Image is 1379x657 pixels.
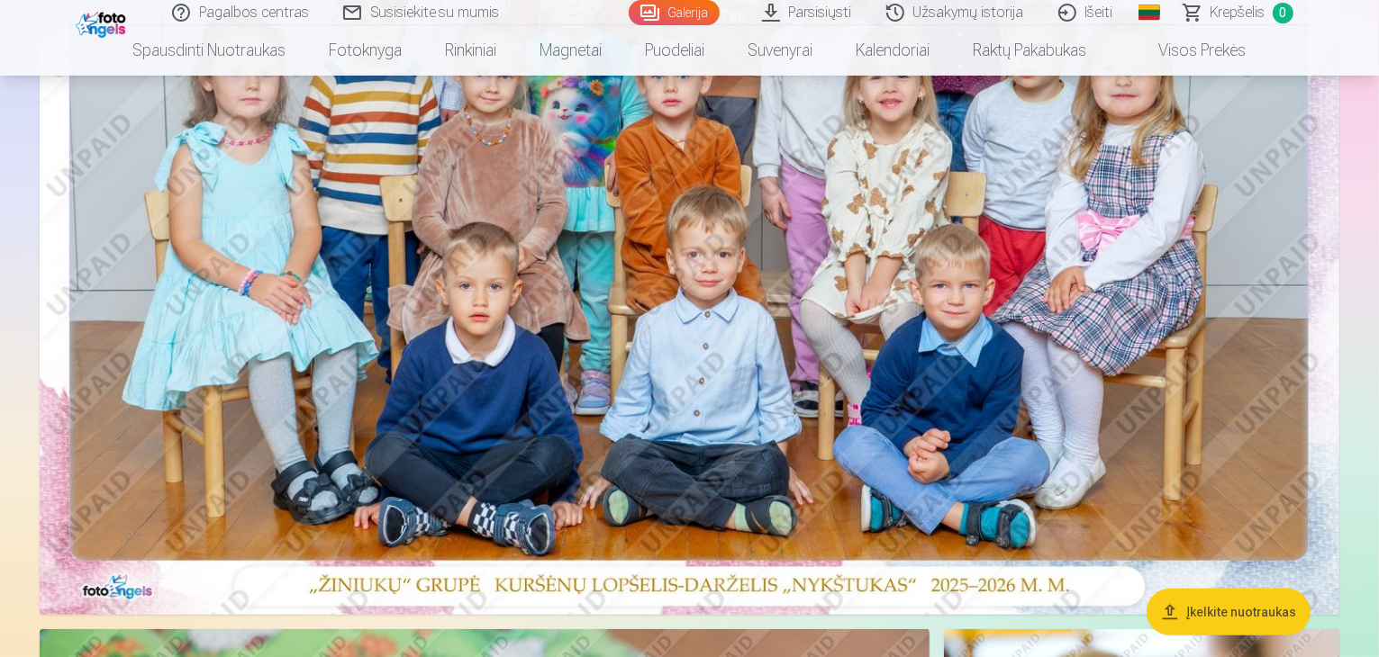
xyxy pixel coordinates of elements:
[1273,3,1293,23] span: 0
[727,25,835,76] a: Suvenyrai
[1109,25,1268,76] a: Visos prekės
[624,25,727,76] a: Puodeliai
[308,25,424,76] a: Fotoknyga
[835,25,952,76] a: Kalendoriai
[1147,589,1311,635] button: Įkelkite nuotraukas
[112,25,308,76] a: Spausdinti nuotraukas
[519,25,624,76] a: Magnetai
[424,25,519,76] a: Rinkiniai
[76,7,131,38] img: /fa2
[952,25,1109,76] a: Raktų pakabukas
[1211,2,1266,23] span: Krepšelis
